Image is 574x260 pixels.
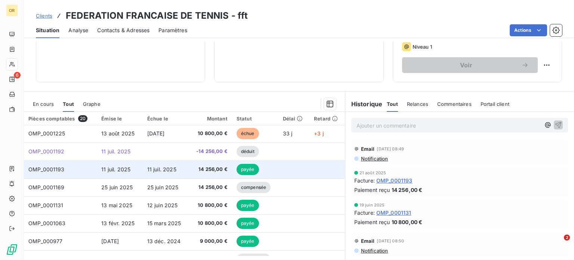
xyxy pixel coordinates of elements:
[147,116,184,122] div: Échue le
[283,130,293,137] span: 33 j
[101,202,132,208] span: 13 mai 2025
[6,4,18,16] div: OR
[392,186,423,194] span: 14 256,00 €
[14,72,21,79] span: 6
[97,27,149,34] span: Contacts & Adresses
[193,130,228,137] span: 10 800,00 €
[147,184,179,190] span: 25 juin 2025
[36,13,52,19] span: Clients
[36,27,59,34] span: Situation
[354,218,390,226] span: Paiement reçu
[411,62,521,68] span: Voir
[237,182,271,193] span: compensée
[237,164,259,175] span: payée
[193,166,228,173] span: 14 256,00 €
[36,12,52,19] a: Clients
[359,171,386,175] span: 21 août 2025
[147,238,181,244] span: 13 déc. 2024
[83,101,101,107] span: Graphe
[193,238,228,245] span: 9 000,00 €
[147,202,178,208] span: 12 juin 2025
[354,177,375,184] span: Facture :
[549,235,567,253] iframe: Intercom live chat
[377,147,404,151] span: [DATE] 08:49
[376,209,411,217] span: OMP_0001131
[237,146,259,157] span: déduit
[78,115,87,122] span: 20
[28,220,66,226] span: OMP_0001063
[28,166,65,172] span: OMP_0001193
[237,218,259,229] span: payée
[510,24,547,36] button: Actions
[33,101,54,107] span: En cours
[314,116,340,122] div: Retard
[101,166,130,172] span: 11 juil. 2025
[28,184,65,190] span: OMP_0001169
[360,248,388,254] span: Notification
[361,238,375,244] span: Email
[387,101,398,107] span: Tout
[101,148,130,155] span: 11 juil. 2025
[101,116,138,122] div: Émise le
[63,101,74,107] span: Tout
[413,44,432,50] span: Niveau 1
[360,156,388,162] span: Notification
[345,100,383,108] h6: Historique
[237,128,259,139] span: échue
[377,239,404,243] span: [DATE] 08:50
[6,244,18,256] img: Logo LeanPay
[359,203,385,207] span: 19 juin 2025
[283,116,305,122] div: Délai
[193,202,228,209] span: 10 800,00 €
[193,148,228,155] span: -14 256,00 €
[147,130,165,137] span: [DATE]
[28,148,65,155] span: OMP_0001192
[314,130,324,137] span: +3 j
[101,130,135,137] span: 13 août 2025
[147,220,181,226] span: 15 mars 2025
[564,235,570,241] span: 2
[437,101,472,107] span: Commentaires
[28,115,92,122] div: Pièces comptables
[101,220,135,226] span: 13 févr. 2025
[354,186,390,194] span: Paiement reçu
[237,116,274,122] div: Statut
[28,238,63,244] span: OMP_000977
[237,236,259,247] span: payée
[354,209,375,217] span: Facture :
[361,146,375,152] span: Email
[402,57,538,73] button: Voir
[407,101,428,107] span: Relances
[66,9,248,22] h3: FEDERATION FRANCAISE DE TENNIS - fft
[193,220,228,227] span: 10 800,00 €
[481,101,509,107] span: Portail client
[101,184,133,190] span: 25 juin 2025
[376,177,413,184] span: OMP_0001193
[28,202,64,208] span: OMP_0001131
[193,116,228,122] div: Montant
[147,166,176,172] span: 11 juil. 2025
[158,27,187,34] span: Paramètres
[68,27,88,34] span: Analyse
[193,184,228,191] span: 14 256,00 €
[28,130,65,137] span: OMP_0001225
[392,218,423,226] span: 10 800,00 €
[101,238,119,244] span: [DATE]
[237,200,259,211] span: payée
